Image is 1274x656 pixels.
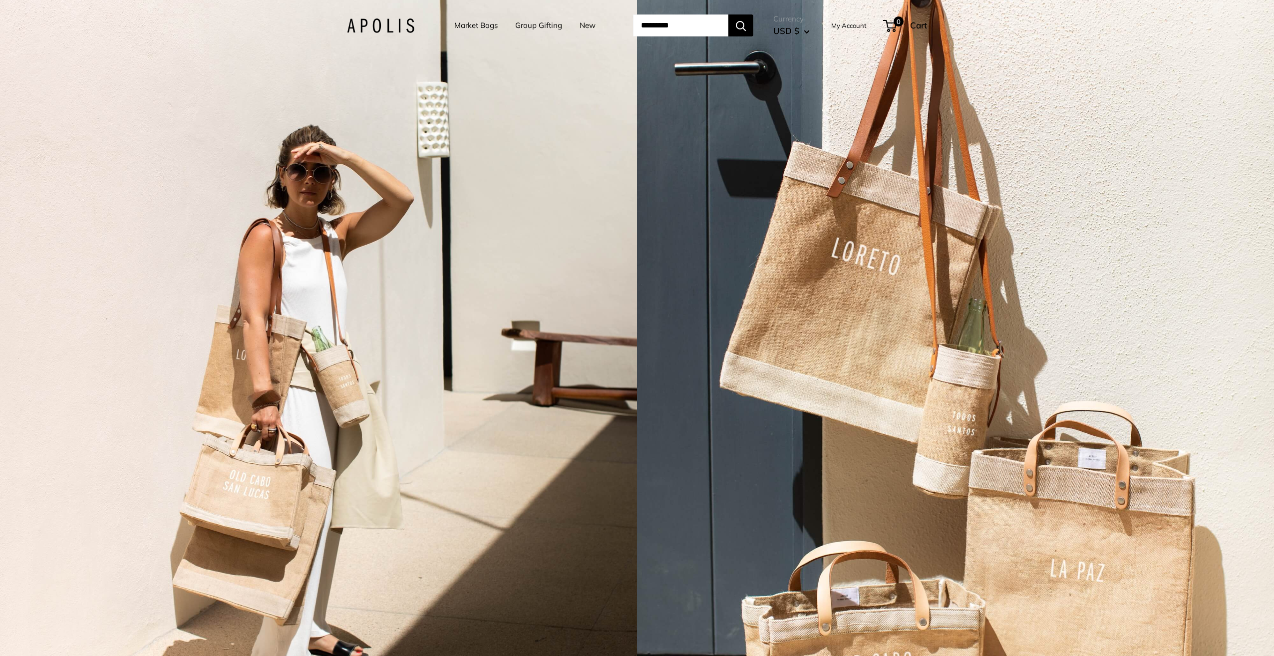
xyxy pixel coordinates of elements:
a: 0 Cart [884,17,927,33]
button: USD $ [773,23,810,39]
a: Market Bags [454,18,498,32]
span: Cart [910,20,927,30]
span: 0 [894,16,904,26]
img: Apolis [347,18,414,33]
a: Group Gifting [515,18,562,32]
button: Search [728,14,753,36]
a: New [580,18,596,32]
span: USD $ [773,25,799,36]
input: Search... [633,14,728,36]
a: My Account [831,19,867,31]
span: Currency [773,12,810,26]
